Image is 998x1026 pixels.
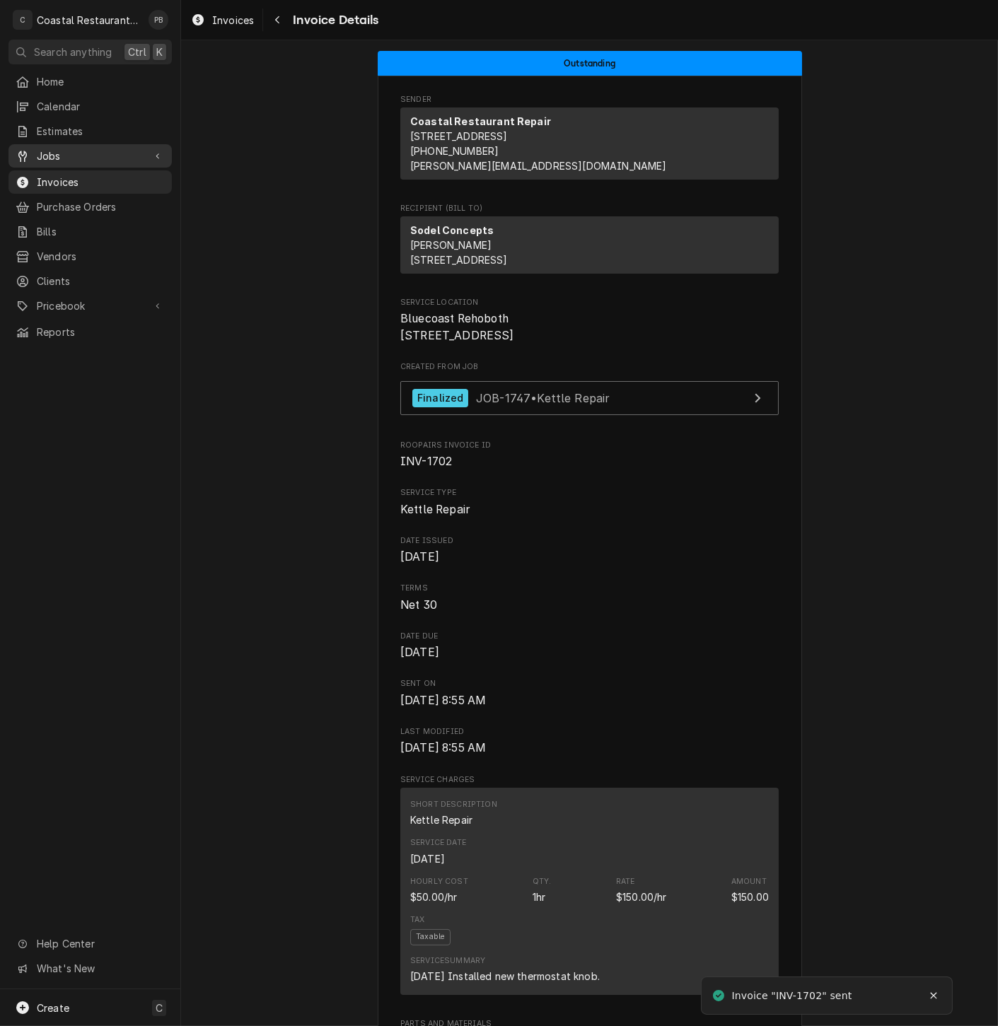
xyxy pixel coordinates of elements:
[289,11,378,30] span: Invoice Details
[616,876,667,904] div: Price
[616,890,667,904] div: Price
[410,851,445,866] div: Service Date
[410,837,466,865] div: Service Date
[8,119,172,143] a: Estimates
[400,631,779,642] span: Date Due
[400,788,779,995] div: Line Item
[410,799,497,827] div: Short Description
[37,325,165,339] span: Reports
[410,812,472,827] div: Short Description
[37,1002,69,1014] span: Create
[400,310,779,344] span: Service Location
[400,678,779,709] div: Sent On
[410,955,485,967] div: Service Summary
[731,876,769,904] div: Amount
[732,989,854,1003] div: Invoice "INV-1702" sent
[400,440,779,470] div: Roopairs Invoice ID
[400,694,486,707] span: [DATE] 8:55 AM
[8,957,172,980] a: Go to What's New
[400,678,779,689] span: Sent On
[410,239,508,266] span: [PERSON_NAME] [STREET_ADDRESS]
[400,503,470,516] span: Kettle Repair
[400,312,514,342] span: Bluecoast Rehoboth [STREET_ADDRESS]
[410,876,468,887] div: Hourly Cost
[412,389,468,408] div: Finalized
[400,598,437,612] span: Net 30
[37,298,144,313] span: Pricebook
[156,45,163,59] span: K
[400,381,779,416] a: View Job
[564,59,615,68] span: Outstanding
[8,245,172,268] a: Vendors
[731,876,767,887] div: Amount
[400,455,452,468] span: INV-1702
[37,99,165,114] span: Calendar
[731,890,769,904] div: Amount
[37,175,165,190] span: Invoices
[400,692,779,709] span: Sent On
[410,160,667,172] a: [PERSON_NAME][EMAIL_ADDRESS][DOMAIN_NAME]
[400,361,779,422] div: Created From Job
[400,631,779,661] div: Date Due
[410,890,457,904] div: Cost
[8,294,172,317] a: Go to Pricebook
[410,969,600,984] div: [DATE] Installed new thermostat knob.
[37,148,144,163] span: Jobs
[400,361,779,373] span: Created From Job
[400,597,779,614] span: Terms
[400,644,779,661] span: Date Due
[533,876,552,904] div: Quantity
[34,45,112,59] span: Search anything
[533,890,545,904] div: Quantity
[37,961,163,976] span: What's New
[400,583,779,613] div: Terms
[400,203,779,280] div: Invoice Recipient
[149,10,168,30] div: PB
[400,216,779,279] div: Recipient (Bill To)
[410,130,508,142] span: [STREET_ADDRESS]
[37,13,141,28] div: Coastal Restaurant Repair
[400,788,779,1001] div: Service Charges List
[37,124,165,139] span: Estimates
[476,390,610,404] span: JOB-1747 • Kettle Repair
[37,936,163,951] span: Help Center
[13,10,33,30] div: C
[410,837,466,849] div: Service Date
[410,929,451,945] span: Taxable
[533,876,552,887] div: Qty.
[400,646,439,659] span: [DATE]
[400,487,779,518] div: Service Type
[400,94,779,105] span: Sender
[8,95,172,118] a: Calendar
[410,115,551,127] strong: Coastal Restaurant Repair
[400,203,779,214] span: Recipient (Bill To)
[400,726,779,738] span: Last Modified
[400,726,779,757] div: Last Modified
[400,297,779,308] span: Service Location
[8,40,172,64] button: Search anythingCtrlK
[400,583,779,594] span: Terms
[400,297,779,344] div: Service Location
[37,274,165,288] span: Clients
[378,51,802,76] div: Status
[8,144,172,168] a: Go to Jobs
[400,107,779,180] div: Sender
[37,199,165,214] span: Purchase Orders
[8,195,172,218] a: Purchase Orders
[400,535,779,566] div: Date Issued
[400,501,779,518] span: Service Type
[156,1001,163,1015] span: C
[400,440,779,451] span: Roopairs Invoice ID
[8,70,172,93] a: Home
[616,876,635,887] div: Rate
[410,799,497,810] div: Short Description
[400,774,779,1001] div: Service Charges
[410,224,494,236] strong: Sodel Concepts
[8,932,172,955] a: Go to Help Center
[410,876,468,904] div: Cost
[185,8,260,32] a: Invoices
[8,320,172,344] a: Reports
[400,107,779,185] div: Sender
[400,549,779,566] span: Date Issued
[37,224,165,239] span: Bills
